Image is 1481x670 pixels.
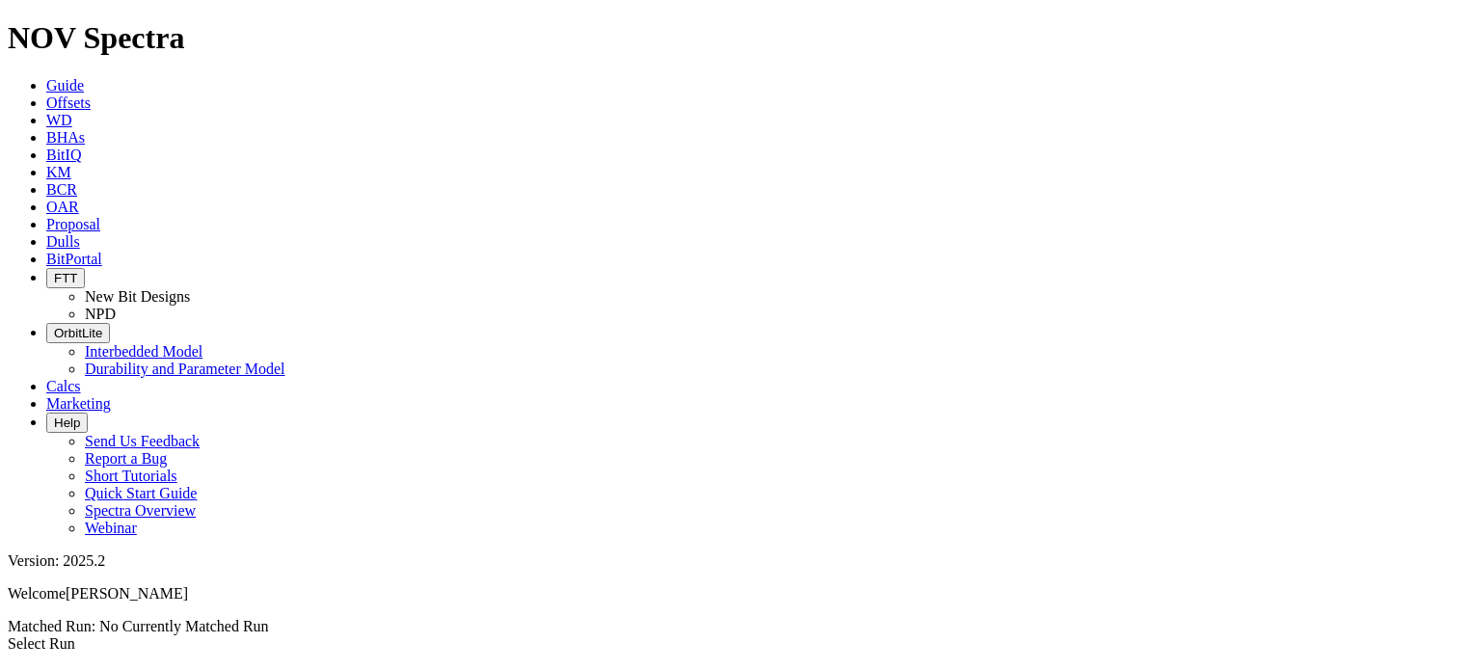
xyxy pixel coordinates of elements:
[46,268,85,288] button: FTT
[85,433,200,449] a: Send Us Feedback
[46,181,77,198] a: BCR
[46,164,71,180] a: KM
[85,361,285,377] a: Durability and Parameter Model
[8,618,95,634] span: Matched Run:
[66,585,188,602] span: [PERSON_NAME]
[54,271,77,285] span: FTT
[85,485,197,501] a: Quick Start Guide
[46,94,91,111] a: Offsets
[85,468,177,484] a: Short Tutorials
[85,343,202,360] a: Interbedded Model
[8,20,1473,56] h1: NOV Spectra
[46,216,100,232] a: Proposal
[85,520,137,536] a: Webinar
[54,326,102,340] span: OrbitLite
[46,233,80,250] a: Dulls
[46,112,72,128] a: WD
[99,618,269,634] span: No Currently Matched Run
[54,415,80,430] span: Help
[46,413,88,433] button: Help
[85,450,167,467] a: Report a Bug
[8,552,1473,570] div: Version: 2025.2
[8,635,75,652] a: Select Run
[46,129,85,146] a: BHAs
[85,502,196,519] a: Spectra Overview
[46,147,81,163] a: BitIQ
[85,306,116,322] a: NPD
[46,395,111,412] a: Marketing
[8,585,1473,603] p: Welcome
[85,288,190,305] a: New Bit Designs
[46,251,102,267] a: BitPortal
[46,378,81,394] a: Calcs
[46,77,84,94] a: Guide
[46,323,110,343] button: OrbitLite
[46,199,79,215] a: OAR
